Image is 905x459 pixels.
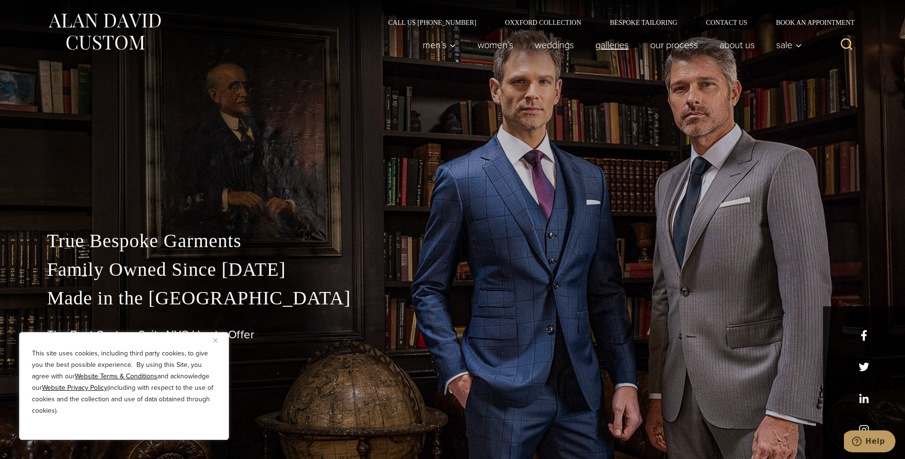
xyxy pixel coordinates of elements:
img: Alan David Custom [47,10,162,53]
p: True Bespoke Garments Family Owned Since [DATE] Made in the [GEOGRAPHIC_DATA] [47,227,858,313]
img: Close [213,338,218,343]
p: This site uses cookies, including third party cookies, to give you the best possible experience. ... [32,348,216,417]
a: weddings [524,35,584,54]
a: Website Privacy Policy [42,383,107,393]
a: Call Us [PHONE_NUMBER] [374,19,491,26]
button: Close [213,334,225,346]
a: Oxxford Collection [490,19,595,26]
nav: Primary Navigation [412,35,807,54]
a: About Us [708,35,765,54]
a: Galleries [584,35,639,54]
a: Bespoke Tailoring [595,19,691,26]
a: Website Terms & Conditions [75,371,157,381]
a: Book an Appointment [761,19,858,26]
button: View Search Form [835,33,858,56]
nav: Secondary Navigation [374,19,858,26]
a: Contact Us [692,19,762,26]
button: Sale sub menu toggle [765,35,807,54]
h1: The Best Custom Suits NYC Has to Offer [47,328,858,342]
button: Men’s sub menu toggle [412,35,467,54]
a: Our Process [639,35,708,54]
iframe: Opens a widget where you can chat to one of our agents [844,430,895,454]
a: Women’s [467,35,524,54]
